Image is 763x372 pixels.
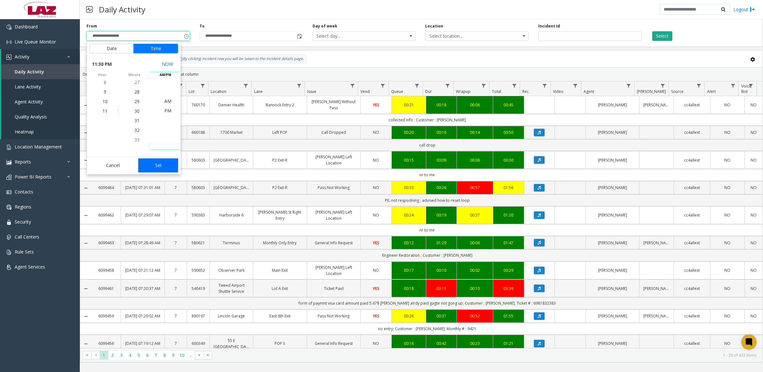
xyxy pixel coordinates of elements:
[497,285,520,292] a: 03:39
[461,129,489,135] div: 00:14
[643,102,670,108] a: [PERSON_NAME]
[169,240,183,246] a: 7
[80,186,92,191] a: Collapse Details
[396,240,422,246] a: 00:12
[257,185,303,191] a: P2 Exit-R
[6,55,11,60] img: 'icon'
[590,157,635,163] a: [PERSON_NAME]
[714,129,741,135] a: NO
[497,267,520,273] div: 00:29
[348,81,357,90] a: Issue Filter Menu
[396,267,422,273] a: 00:17
[714,212,741,218] a: NO
[311,240,357,246] a: General Info Request
[396,129,422,135] div: 00:20
[461,185,489,191] a: 00:57
[311,285,357,292] a: Ticket Paid
[373,268,379,273] span: NO
[497,185,520,191] a: 01:56
[191,240,206,246] a: 580621
[200,23,205,29] label: To
[311,209,357,221] a: [PERSON_NAME] Left Location
[125,285,160,292] a: [DATE] 07:20:37 AM
[313,32,395,41] span: Select day...
[15,144,62,150] span: Location Management
[257,285,303,292] a: Lot A Exit
[95,313,117,319] a: 6099459
[6,235,11,240] img: 'icon'
[311,129,357,135] a: Call Dropped
[430,102,453,108] div: 00:18
[117,351,126,360] span: Page 3
[396,212,422,218] a: 00:24
[430,240,453,246] a: 01:29
[396,102,422,108] div: 00:21
[430,212,453,218] a: 00:19
[479,81,488,90] a: Wrapup Filter Menu
[461,267,489,273] a: 00:02
[365,212,388,218] a: NO
[15,264,45,270] span: Agent Services
[461,102,489,108] a: 00:06
[80,286,92,291] a: Collapse Details
[497,240,520,246] div: 01:47
[191,285,206,292] a: 540419
[295,81,303,90] a: Lane Filter Menu
[497,129,520,135] a: 00:50
[659,81,667,90] a: Parker Filter Menu
[714,313,741,319] a: NO
[1,124,80,139] a: Heatmap
[100,351,108,360] span: Page 1
[80,213,92,218] a: Collapse Details
[510,81,518,90] a: Total Filter Menu
[95,285,117,292] a: 6099461
[80,158,92,163] a: Collapse Details
[214,313,249,319] a: Lincoln Garage
[497,102,520,108] a: 00:45
[590,129,635,135] a: [PERSON_NAME]
[257,157,303,163] a: P2 Exit-R
[257,340,303,346] a: POF 3
[497,157,520,163] div: 00:30
[311,313,357,319] a: Pass Not Working
[143,351,152,360] span: Page 6
[15,24,38,30] span: Dashboard
[430,285,453,292] a: 03:11
[92,297,763,309] td: form of paymnt visa card amount paid 5.67$ [PERSON_NAME] alrdy paid gagte not gong up; Customer :...
[311,99,357,111] a: [PERSON_NAME] Without Pass
[497,340,520,346] a: 01:21
[178,351,186,360] span: Page 10
[540,81,549,90] a: Rec. Filter Menu
[152,351,160,360] span: Page 7
[365,240,388,246] a: YES
[92,249,763,261] td: Engineer Restoration ; Customer : [PERSON_NAME]
[214,212,249,218] a: Harborside 6
[6,175,11,180] img: 'icon'
[15,84,41,90] span: Lane Activity
[396,313,422,319] a: 00:26
[373,130,379,135] span: NO
[678,102,706,108] a: cc4allext
[590,340,635,346] a: [PERSON_NAME]
[191,267,206,273] a: 590652
[643,285,670,292] a: [PERSON_NAME]
[311,185,357,191] a: Pass Not Working
[750,6,755,13] img: logout
[365,102,388,108] a: YES
[257,209,303,221] a: [PERSON_NAME] St Right Entry
[538,23,560,29] label: Incident Id
[396,157,422,163] div: 00:15
[590,267,635,273] a: [PERSON_NAME]
[678,212,706,218] a: cc4allext
[1,109,80,124] a: Quality Analysis
[497,212,520,218] a: 01:20
[373,286,379,291] span: YES
[214,157,249,163] a: [GEOGRAPHIC_DATA]
[430,129,453,135] a: 00:16
[125,313,160,319] a: [DATE] 07:20:02 AM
